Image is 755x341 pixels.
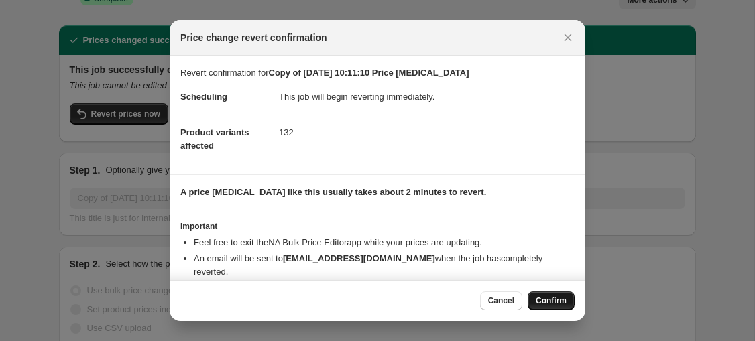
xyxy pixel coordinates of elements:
b: A price [MEDICAL_DATA] like this usually takes about 2 minutes to revert. [180,187,486,197]
button: Cancel [480,291,522,310]
button: Confirm [528,291,575,310]
b: Copy of [DATE] 10:11:10 Price [MEDICAL_DATA] [269,68,469,78]
span: Product variants affected [180,127,249,151]
h3: Important [180,221,575,232]
dd: This job will begin reverting immediately. [279,80,575,115]
dd: 132 [279,115,575,150]
p: Revert confirmation for [180,66,575,80]
li: An email will be sent to when the job has completely reverted . [194,252,575,279]
span: Confirm [536,295,567,306]
li: Feel free to exit the NA Bulk Price Editor app while your prices are updating. [194,236,575,249]
b: [EMAIL_ADDRESS][DOMAIN_NAME] [283,253,435,263]
button: Close [559,28,577,47]
span: Scheduling [180,92,227,102]
span: Cancel [488,295,514,306]
span: Price change revert confirmation [180,31,327,44]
